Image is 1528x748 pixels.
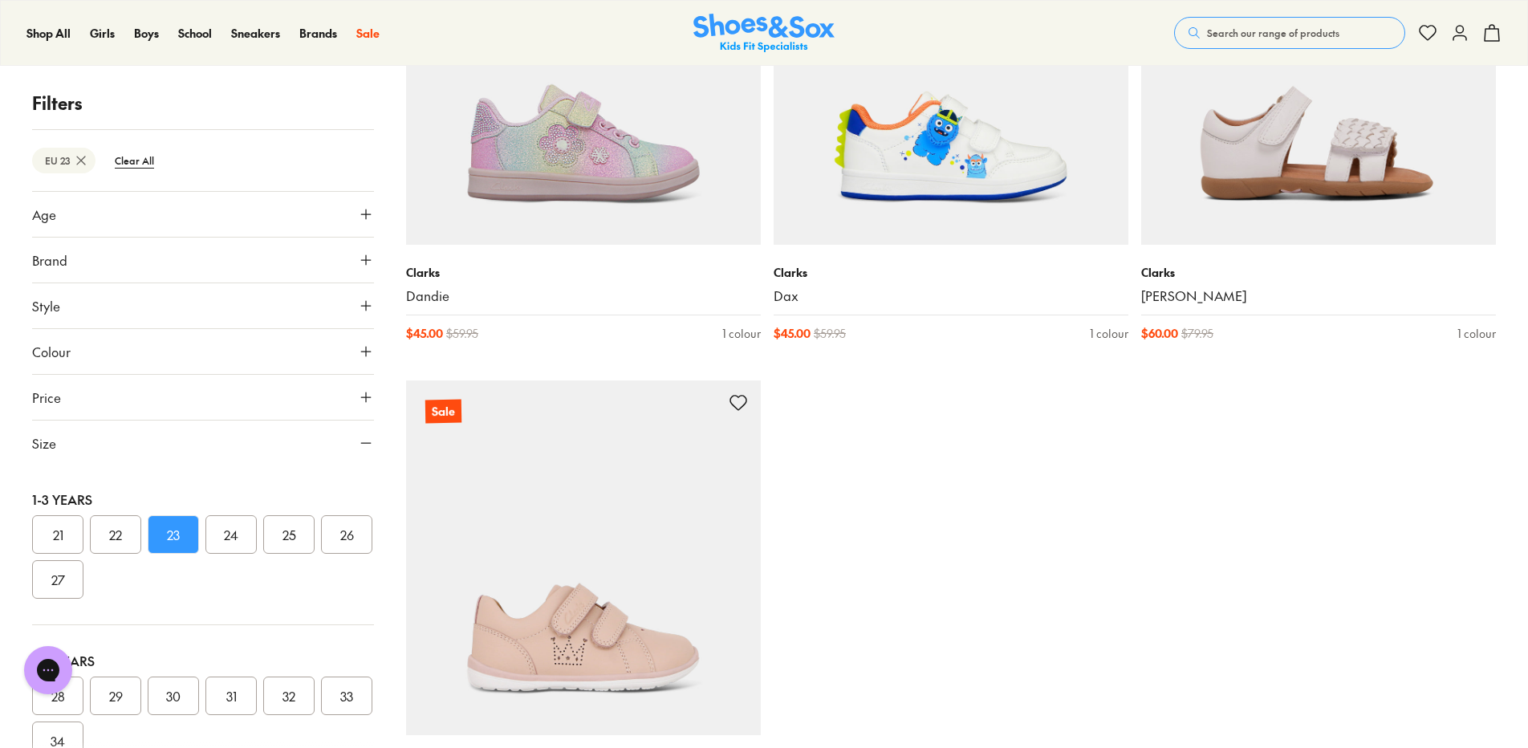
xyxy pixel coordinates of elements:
[205,677,257,715] button: 31
[178,25,212,41] span: School
[356,25,380,42] a: Sale
[406,264,761,281] p: Clarks
[774,287,1128,305] a: Dax
[32,329,374,374] button: Colour
[356,25,380,41] span: Sale
[263,515,315,554] button: 25
[1181,325,1213,342] span: $ 79.95
[1174,17,1405,49] button: Search our range of products
[32,238,374,283] button: Brand
[693,14,835,53] img: SNS_Logo_Responsive.svg
[32,560,83,599] button: 27
[90,515,141,554] button: 22
[32,515,83,554] button: 21
[90,25,115,41] span: Girls
[32,375,374,420] button: Price
[32,192,374,237] button: Age
[26,25,71,42] a: Shop All
[693,14,835,53] a: Shoes & Sox
[134,25,159,42] a: Boys
[32,388,61,407] span: Price
[321,677,372,715] button: 33
[1141,264,1496,281] p: Clarks
[32,205,56,224] span: Age
[32,421,374,465] button: Size
[231,25,280,41] span: Sneakers
[32,490,374,509] div: 1-3 Years
[774,325,811,342] span: $ 45.00
[263,677,315,715] button: 32
[1141,287,1496,305] a: [PERSON_NAME]
[16,640,80,700] iframe: Gorgias live chat messenger
[406,325,443,342] span: $ 45.00
[148,515,199,554] button: 23
[32,148,95,173] btn: EU 23
[32,90,374,116] p: Filters
[32,651,374,670] div: 3-8 Years
[321,515,372,554] button: 26
[26,25,71,41] span: Shop All
[1090,325,1128,342] div: 1 colour
[774,264,1128,281] p: Clarks
[299,25,337,41] span: Brands
[32,296,60,315] span: Style
[178,25,212,42] a: School
[102,146,167,175] btn: Clear All
[446,325,478,342] span: $ 59.95
[1141,325,1178,342] span: $ 60.00
[231,25,280,42] a: Sneakers
[1457,325,1496,342] div: 1 colour
[90,25,115,42] a: Girls
[148,677,199,715] button: 30
[814,325,846,342] span: $ 59.95
[90,677,141,715] button: 29
[425,400,461,424] p: Sale
[1207,26,1339,40] span: Search our range of products
[299,25,337,42] a: Brands
[406,380,761,735] a: Sale
[205,515,257,554] button: 24
[32,283,374,328] button: Style
[134,25,159,41] span: Boys
[32,433,56,453] span: Size
[722,325,761,342] div: 1 colour
[32,250,67,270] span: Brand
[406,287,761,305] a: Dandie
[32,342,71,361] span: Colour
